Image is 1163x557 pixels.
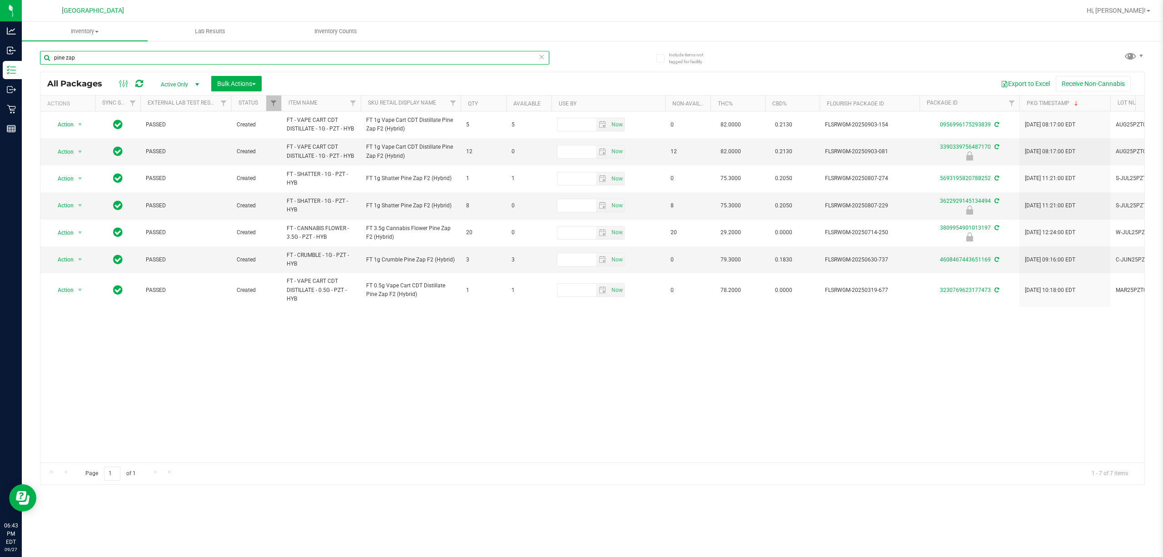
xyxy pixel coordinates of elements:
button: Bulk Actions [211,76,262,91]
inline-svg: Inbound [7,46,16,55]
span: Sync from Compliance System [993,225,999,231]
span: Inventory [22,27,148,35]
a: Sync Status [102,100,137,106]
span: 78.2000 [716,284,746,297]
span: 29.2000 [716,226,746,239]
span: Action [50,199,74,212]
span: Bulk Actions [217,80,256,87]
span: select [609,146,624,158]
span: select [596,226,609,239]
span: In Sync [113,226,123,239]
span: select [596,146,609,158]
span: select [75,172,86,185]
span: 1 [512,286,546,295]
span: Sync from Compliance System [993,175,999,181]
p: 06:43 PM EDT [4,522,18,546]
input: 1 [104,467,120,481]
a: Pkg Timestamp [1027,100,1080,106]
inline-svg: Retail [7,105,16,114]
span: 1 [466,286,501,295]
span: select [609,199,624,212]
span: Action [50,172,74,185]
span: Created [237,286,276,295]
a: CBD% [772,100,787,107]
span: PASSED [146,147,226,156]
a: Lab Results [148,22,273,41]
span: Set Current date [609,253,625,266]
span: Action [50,118,74,131]
span: Sync from Compliance System [993,287,999,293]
span: Set Current date [609,172,625,186]
a: Filter [216,95,231,111]
span: 8 [671,201,705,210]
a: 3809954901013197 [940,225,991,231]
span: 5 [512,120,546,129]
span: FLSRWGM-20250807-229 [825,201,914,210]
span: 0 [671,286,705,295]
span: Created [237,228,276,237]
span: 0.2050 [770,172,797,185]
span: 1 - 7 of 7 items [1084,467,1135,480]
span: 3 [512,256,546,264]
span: Inventory Counts [302,27,369,35]
a: Filter [446,95,461,111]
button: Export to Excel [995,76,1056,91]
span: select [596,199,609,212]
span: select [75,146,86,158]
span: select [596,118,609,131]
a: Filter [346,95,361,111]
inline-svg: Reports [7,124,16,133]
span: Set Current date [609,284,625,297]
span: FT 1g Vape Cart CDT Distillate Pine Zap F2 (Hybrid) [366,116,455,133]
span: 82.0000 [716,145,746,158]
span: FT - CANNABIS FLOWER - 3.5G - PZT - HYB [287,224,355,241]
span: FT 0.5g Vape Cart CDT Distillate Pine Zap F2 (Hybrid) [366,281,455,299]
span: Clear [538,51,545,63]
a: 5693195820788252 [940,175,991,181]
inline-svg: Analytics [7,26,16,35]
span: Created [237,256,276,264]
span: Set Current date [609,199,625,212]
span: [DATE] 11:21:00 EDT [1025,201,1075,210]
a: Flourish Package ID [827,100,884,107]
span: Action [50,253,74,266]
span: 0 [512,201,546,210]
a: External Lab Test Result [148,100,219,106]
span: PASSED [146,201,226,210]
span: 0 [671,256,705,264]
span: 0.0000 [770,284,797,297]
span: Action [50,284,74,296]
span: 3 [466,256,501,264]
a: Lot Number [1118,100,1150,106]
span: 82.0000 [716,118,746,131]
span: PASSED [146,256,226,264]
span: 8 [466,201,501,210]
span: FT - SHATTER - 1G - PZT - HYB [287,170,355,187]
a: 0956996175293839 [940,121,991,128]
span: FLSRWGM-20250319-677 [825,286,914,295]
a: Available [513,100,541,107]
span: select [609,172,624,185]
span: 0 [671,120,705,129]
div: Newly Received [918,232,1021,241]
a: 4608467443651169 [940,256,991,263]
span: 20 [671,228,705,237]
span: Set Current date [609,226,625,239]
div: Newly Received [918,151,1021,161]
a: Sku Retail Display Name [368,100,436,106]
span: select [75,226,86,239]
span: Sync from Compliance System [993,256,999,263]
span: select [609,284,624,296]
span: select [75,199,86,212]
span: [DATE] 12:24:00 EDT [1025,228,1075,237]
button: Receive Non-Cannabis [1056,76,1131,91]
inline-svg: Inventory [7,65,16,75]
span: In Sync [113,118,123,131]
span: Action [50,146,74,158]
span: Page of 1 [78,467,143,481]
span: 0.2050 [770,199,797,212]
span: Lab Results [183,27,238,35]
span: FT 1g Shatter Pine Zap F2 (Hybrid) [366,201,455,210]
span: [DATE] 08:17:00 EDT [1025,120,1075,129]
span: 0 [671,174,705,183]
